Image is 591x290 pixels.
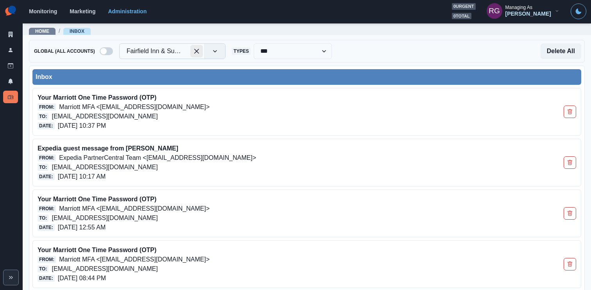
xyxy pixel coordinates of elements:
p: Marriott MFA <[EMAIL_ADDRESS][DOMAIN_NAME]> [59,255,210,264]
span: To: [38,215,48,222]
nav: breadcrumb [29,27,91,35]
span: Date: [38,173,55,180]
span: 0 urgent [452,3,476,10]
span: From: [38,256,56,263]
a: Notifications [3,75,18,88]
span: Global (All Accounts) [32,48,97,55]
p: [EMAIL_ADDRESS][DOMAIN_NAME] [52,264,158,274]
p: [DATE] 08:44 PM [58,274,106,283]
div: Russel Gabiosa [489,2,500,20]
p: [DATE] 10:17 AM [58,172,106,181]
a: Inbox [70,29,84,34]
p: [EMAIL_ADDRESS][DOMAIN_NAME] [52,213,158,223]
button: Delete Email [564,106,576,118]
button: Managing As[PERSON_NAME] [480,3,566,19]
p: Marriott MFA <[EMAIL_ADDRESS][DOMAIN_NAME]> [59,204,210,213]
a: Draft Posts [3,59,18,72]
span: / [59,27,60,35]
button: Delete Email [564,207,576,220]
button: Toggle Mode [571,4,586,19]
div: Inbox [36,72,578,82]
a: Inbox [3,91,18,103]
span: From: [38,104,56,111]
p: [EMAIL_ADDRESS][DOMAIN_NAME] [52,112,158,121]
span: 0 total [452,13,471,20]
p: [EMAIL_ADDRESS][DOMAIN_NAME] [52,163,158,172]
a: Clients [3,28,18,41]
a: Marketing [70,8,95,14]
p: [DATE] 10:37 PM [58,121,106,131]
span: To: [38,265,48,272]
div: Clear selected options [190,45,203,57]
span: To: [38,164,48,171]
p: Your Marriott One Time Password (OTP) [38,195,468,204]
span: From: [38,154,56,161]
p: Your Marriott One Time Password (OTP) [38,93,468,102]
a: Monitoring [29,8,57,14]
button: Delete Email [564,258,576,270]
a: Administration [108,8,147,14]
button: Delete Email [564,156,576,169]
span: Date: [38,224,55,231]
div: Managing As [505,5,532,10]
p: Expedia guest message from [PERSON_NAME] [38,144,468,153]
span: Date: [38,275,55,282]
p: Marriott MFA <[EMAIL_ADDRESS][DOMAIN_NAME]> [59,102,210,112]
button: Expand [3,270,19,285]
p: Your Marriott One Time Password (OTP) [38,245,468,255]
span: From: [38,205,56,212]
a: Users [3,44,18,56]
button: Delete All [541,43,581,59]
span: To: [38,113,48,120]
p: [DATE] 12:55 AM [58,223,106,232]
div: [PERSON_NAME] [505,11,551,17]
span: Date: [38,122,55,129]
a: Home [35,29,49,34]
span: Types [232,48,250,55]
p: Expedia PartnerCentral Team <[EMAIL_ADDRESS][DOMAIN_NAME]> [59,153,256,163]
